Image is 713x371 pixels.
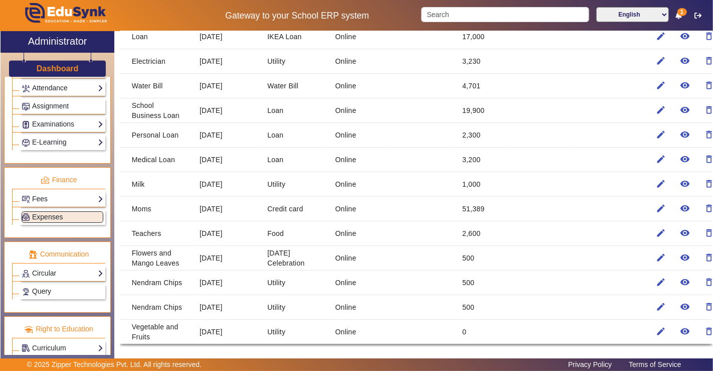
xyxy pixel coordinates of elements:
[24,325,33,334] img: rte.png
[454,221,513,246] mat-cell: 2,600
[120,295,192,320] mat-cell: Nendram Chips
[327,98,387,123] mat-cell: Online
[192,271,259,295] mat-cell: [DATE]
[327,172,387,197] mat-cell: Online
[22,100,103,112] a: Assignment
[41,176,50,185] img: finance.png
[27,359,202,370] p: © 2025 Zipper Technologies Pvt. Ltd. All rights reserved.
[454,49,513,74] mat-cell: 3,230
[29,250,38,259] img: communication.png
[32,213,63,221] span: Expenses
[259,25,327,49] mat-cell: IKEA Loan
[680,130,690,140] mat-icon: remove_red_eye
[656,31,666,41] mat-icon: edit
[28,35,87,47] h2: Administrator
[120,74,192,98] mat-cell: Water Bill
[327,123,387,148] mat-cell: Online
[259,123,327,148] mat-cell: Loan
[680,56,690,66] mat-icon: remove_red_eye
[120,49,192,74] mat-cell: Electrician
[327,148,387,172] mat-cell: Online
[656,302,666,312] mat-icon: edit
[327,25,387,49] mat-cell: Online
[192,221,259,246] mat-cell: [DATE]
[32,102,69,110] span: Assignment
[259,98,327,123] mat-cell: Loan
[656,253,666,263] mat-icon: edit
[192,49,259,74] mat-cell: [DATE]
[192,123,259,148] mat-cell: [DATE]
[327,271,387,295] mat-cell: Online
[680,228,690,238] mat-icon: remove_red_eye
[12,324,105,334] p: Right to Education
[259,271,327,295] mat-cell: Utility
[120,246,192,271] mat-cell: Flowers and Mango Leaves
[656,277,666,287] mat-icon: edit
[259,246,327,271] mat-cell: [DATE] Celebration
[680,326,690,336] mat-icon: remove_red_eye
[680,105,690,115] mat-icon: remove_red_eye
[454,197,513,221] mat-cell: 51,389
[120,320,192,344] mat-cell: Vegetable and Fruits
[22,288,30,296] img: Support-tickets.png
[656,179,666,189] mat-icon: edit
[624,358,686,371] a: Terms of Service
[192,25,259,49] mat-cell: [DATE]
[656,130,666,140] mat-icon: edit
[192,246,259,271] mat-cell: [DATE]
[22,103,30,110] img: Assignments.png
[680,179,690,189] mat-icon: remove_red_eye
[454,148,513,172] mat-cell: 3,200
[454,98,513,123] mat-cell: 19,900
[656,56,666,66] mat-icon: edit
[259,74,327,98] mat-cell: Water Bill
[22,286,103,297] a: Query
[454,172,513,197] mat-cell: 1,000
[656,228,666,238] mat-icon: edit
[192,295,259,320] mat-cell: [DATE]
[680,154,690,164] mat-icon: remove_red_eye
[656,80,666,90] mat-icon: edit
[680,80,690,90] mat-icon: remove_red_eye
[327,197,387,221] mat-cell: Online
[192,320,259,344] mat-cell: [DATE]
[327,295,387,320] mat-cell: Online
[184,11,411,21] h5: Gateway to your School ERP system
[259,148,327,172] mat-cell: Loan
[259,49,327,74] mat-cell: Utility
[563,358,617,371] a: Privacy Policy
[120,221,192,246] mat-cell: Teachers
[22,211,103,223] a: Expenses
[36,63,79,74] a: Dashboard
[421,7,589,22] input: Search
[327,246,387,271] mat-cell: Online
[656,326,666,336] mat-icon: edit
[259,197,327,221] mat-cell: Credit card
[120,172,192,197] mat-cell: Milk
[680,31,690,41] mat-icon: remove_red_eye
[259,172,327,197] mat-cell: Utility
[454,271,513,295] mat-cell: 500
[259,320,327,344] mat-cell: Utility
[454,74,513,98] mat-cell: 4,701
[656,154,666,164] mat-icon: edit
[327,320,387,344] mat-cell: Online
[454,25,513,49] mat-cell: 17,000
[680,203,690,213] mat-icon: remove_red_eye
[120,197,192,221] mat-cell: Moms
[656,105,666,115] mat-icon: edit
[192,197,259,221] mat-cell: [DATE]
[1,31,114,53] a: Administrator
[327,221,387,246] mat-cell: Online
[32,287,51,295] span: Query
[327,74,387,98] mat-cell: Online
[454,123,513,148] mat-cell: 2,300
[22,213,30,221] img: Payroll.png
[192,148,259,172] mat-cell: [DATE]
[37,64,79,73] h3: Dashboard
[120,25,192,49] mat-cell: Loan
[327,49,387,74] mat-cell: Online
[680,302,690,312] mat-icon: remove_red_eye
[120,98,192,123] mat-cell: School Business Loan
[454,246,513,271] mat-cell: 500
